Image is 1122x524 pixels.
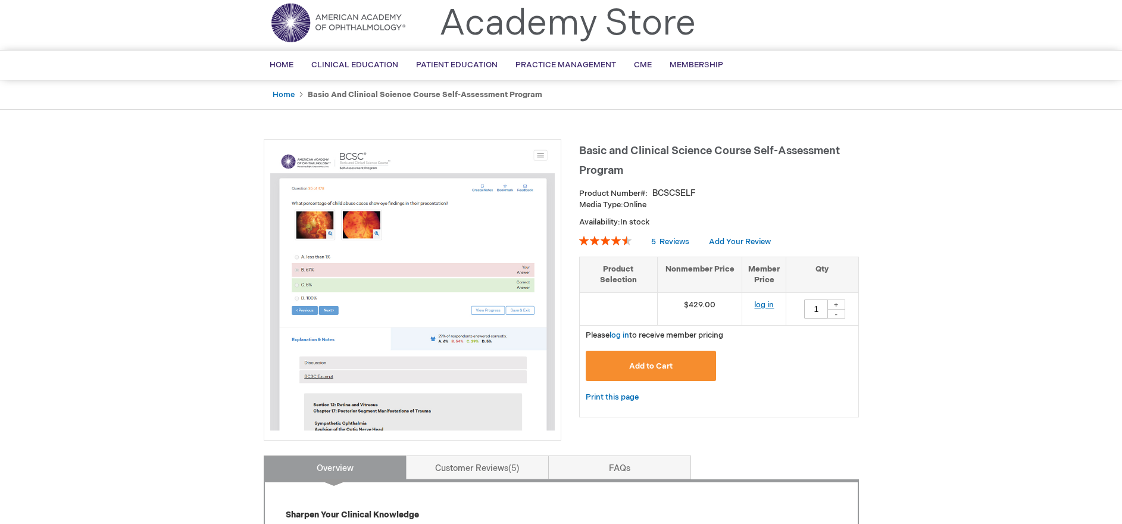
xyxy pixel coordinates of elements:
[579,199,859,211] p: Online
[827,300,845,310] div: +
[634,60,652,70] span: CME
[651,237,656,247] span: 5
[270,60,293,70] span: Home
[273,90,295,99] a: Home
[660,237,689,247] span: Reviews
[286,510,419,520] strong: Sharpen Your Clinical Knowledge
[804,300,828,319] input: Qty
[651,237,691,247] a: 5 Reviews
[670,60,723,70] span: Membership
[548,456,691,479] a: FAQs
[439,2,696,45] a: Academy Store
[308,90,542,99] strong: Basic and Clinical Science Course Self-Assessment Program
[579,145,840,177] span: Basic and Clinical Science Course Self-Assessment Program
[580,257,658,292] th: Product Selection
[406,456,549,479] a: Customer Reviews5
[652,188,696,199] div: BCSCSELF
[416,60,498,70] span: Patient Education
[586,390,639,405] a: Print this page
[515,60,616,70] span: Practice Management
[586,351,717,381] button: Add to Cart
[264,456,407,479] a: Overview
[657,292,742,325] td: $429.00
[270,146,555,431] img: Basic and Clinical Science Course Self-Assessment Program
[629,361,673,371] span: Add to Cart
[579,200,623,210] strong: Media Type:
[508,463,520,473] span: 5
[657,257,742,292] th: Nonmember Price
[586,330,723,340] span: Please to receive member pricing
[579,217,859,228] p: Availability:
[827,309,845,319] div: -
[620,217,649,227] span: In stock
[610,330,629,340] a: log in
[754,300,774,310] a: log in
[709,237,771,247] a: Add Your Review
[786,257,858,292] th: Qty
[579,189,648,198] strong: Product Number
[311,60,398,70] span: Clinical Education
[742,257,786,292] th: Member Price
[579,236,632,245] div: 92%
